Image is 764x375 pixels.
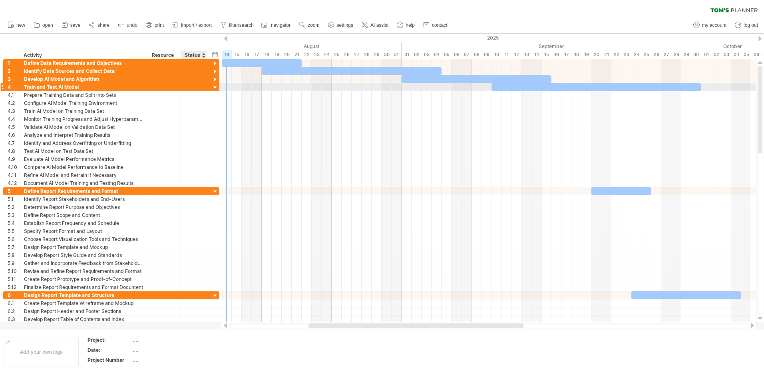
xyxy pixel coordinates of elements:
span: new [16,22,25,28]
div: Sunday, 14 September 2025 [531,50,541,59]
div: Identify Data Sources and Collect Data [24,67,144,75]
div: 4.11 [8,171,20,179]
div: 5.1 [8,195,20,203]
div: 6.1 [8,299,20,307]
a: help [395,20,417,30]
div: Thursday, 18 September 2025 [571,50,581,59]
a: log out [733,20,760,30]
div: 4 [8,83,20,91]
div: Monday, 15 September 2025 [541,50,551,59]
div: 3 [8,75,20,83]
span: zoom [308,22,319,28]
div: Friday, 29 August 2025 [372,50,382,59]
div: Saturday, 23 August 2025 [312,50,322,59]
span: settings [337,22,353,28]
div: Friday, 3 October 2025 [721,50,731,59]
div: August 2025 [92,42,402,50]
div: Friday, 15 August 2025 [232,50,242,59]
div: Monday, 25 August 2025 [332,50,342,59]
div: Project Number [88,357,131,363]
div: Thursday, 21 August 2025 [292,50,302,59]
div: Refine AI Model and Retrain if Necessary [24,171,144,179]
div: Sunday, 5 October 2025 [741,50,751,59]
div: 5 [8,187,20,195]
div: .... [133,347,200,353]
div: Monday, 18 August 2025 [262,50,272,59]
div: Prepare Training Data and Split into Sets [24,91,144,99]
span: share [97,22,109,28]
div: Develop Report Table of Contents and Index [24,315,144,323]
div: 6.2 [8,307,20,315]
div: Train AI Model on Training Data Set [24,107,144,115]
div: Monday, 29 September 2025 [681,50,691,59]
div: Wednesday, 10 September 2025 [491,50,501,59]
div: Monitor Training Progress and Adjust Hyperparameters [24,115,144,123]
div: Status [185,51,202,59]
div: 6.3 [8,315,20,323]
a: print [144,20,166,30]
a: save [60,20,83,30]
div: Define Report Scope and Content [24,211,144,219]
div: Monday, 8 September 2025 [472,50,481,59]
div: Thursday, 2 October 2025 [711,50,721,59]
div: Friday, 26 September 2025 [651,50,661,59]
div: .... [133,357,200,363]
div: Compare AI Model Performance to Baseline [24,163,144,171]
div: 5.4 [8,219,20,227]
div: Test AI Model on Test Data Set [24,147,144,155]
div: 5.9 [8,259,20,267]
div: Wednesday, 27 August 2025 [352,50,362,59]
span: my account [702,22,726,28]
div: Finalize Report Requirements and Format Document [24,283,144,291]
div: 5.8 [8,251,20,259]
span: print [155,22,164,28]
span: help [406,22,415,28]
a: filter/search [218,20,256,30]
div: Gather and Incorporate Feedback from Stakeholders [24,259,144,267]
div: Design Report Header and Footer Sections [24,307,144,315]
div: Project: [88,337,131,343]
div: Document AI Model Training and Testing Results [24,179,144,187]
div: Establish Report Frequency and Schedule [24,219,144,227]
div: Sunday, 7 September 2025 [462,50,472,59]
div: Thursday, 4 September 2025 [432,50,442,59]
div: 4.5 [8,123,20,131]
div: Sunday, 24 August 2025 [322,50,332,59]
div: 4.3 [8,107,20,115]
a: open [32,20,56,30]
div: Tuesday, 30 September 2025 [691,50,701,59]
a: my account [691,20,729,30]
div: Friday, 5 September 2025 [442,50,452,59]
a: navigator [260,20,293,30]
div: Specify Report Format and Layout [24,227,144,235]
div: Identify and Address Overfitting or Underfitting [24,139,144,147]
div: 4.7 [8,139,20,147]
div: 4.1 [8,91,20,99]
div: 4.8 [8,147,20,155]
div: Wednesday, 20 August 2025 [282,50,292,59]
a: share [87,20,112,30]
div: Saturday, 20 September 2025 [591,50,601,59]
span: undo [127,22,137,28]
div: Tuesday, 16 September 2025 [551,50,561,59]
div: Saturday, 16 August 2025 [242,50,252,59]
div: Saturday, 27 September 2025 [661,50,671,59]
div: Tuesday, 23 September 2025 [621,50,631,59]
div: Develop AI Model and Algorithm [24,75,144,83]
div: Determine Report Purpose and Objectives [24,203,144,211]
a: settings [326,20,356,30]
div: Sunday, 31 August 2025 [392,50,402,59]
div: Revise and Refine Report Requirements and Format [24,267,144,275]
div: 5.10 [8,267,20,275]
span: import / export [181,22,212,28]
div: Wednesday, 1 October 2025 [701,50,711,59]
div: 5.3 [8,211,20,219]
div: Monday, 1 September 2025 [402,50,412,59]
div: Monday, 6 October 2025 [751,50,761,59]
div: Tuesday, 26 August 2025 [342,50,352,59]
div: Tuesday, 19 August 2025 [272,50,282,59]
div: 5.6 [8,235,20,243]
span: save [70,22,80,28]
div: 4.4 [8,115,20,123]
div: 6 [8,291,20,299]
